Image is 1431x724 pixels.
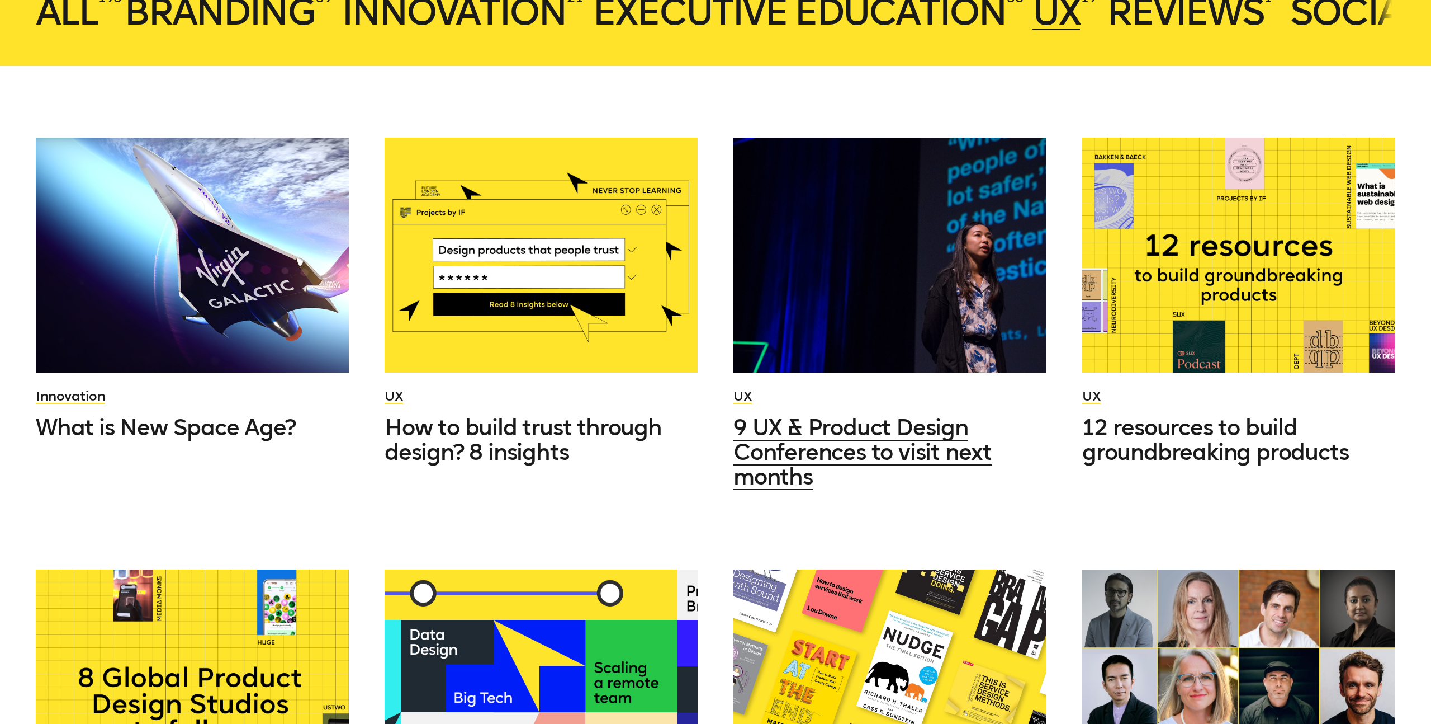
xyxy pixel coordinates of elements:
a: UX [385,388,403,404]
a: Innovation [36,388,105,404]
a: How to build trust through design? 8 insights [385,415,698,464]
span: 9 UX & Product Design Conferences to visit next months [733,414,992,490]
a: What is New Space Age? [36,415,349,440]
a: UX [1082,388,1101,404]
span: What is New Space Age? [36,414,296,441]
a: 9 UX & Product Design Conferences to visit next months [733,415,1046,489]
span: How to build trust through design? 8 insights [385,414,662,466]
a: 12 resources to build groundbreaking products [1082,415,1395,464]
span: 12 resources to build groundbreaking products [1082,414,1348,466]
a: UX [733,388,752,404]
